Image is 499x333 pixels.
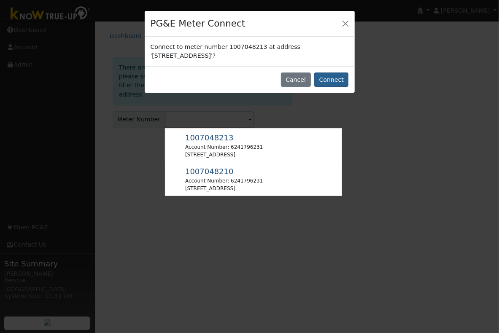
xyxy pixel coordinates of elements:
h4: PG&E Meter Connect [151,17,245,30]
div: Account Number: 6241796231 [185,177,263,185]
button: Close [340,18,351,30]
span: Usage Point: 8642420635 [185,169,234,175]
div: Account Number: 6241796231 [185,143,263,151]
button: Connect [314,73,348,87]
span: Usage Point: 8123434907 [185,135,234,142]
div: [STREET_ADDRESS] [185,185,263,192]
div: Connect to meter number 1007048213 at address '[STREET_ADDRESS]'? [145,37,355,66]
button: Cancel [281,73,311,87]
span: 1007048210 [185,167,234,176]
div: [STREET_ADDRESS] [185,151,263,158]
span: 1007048213 [185,133,234,142]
